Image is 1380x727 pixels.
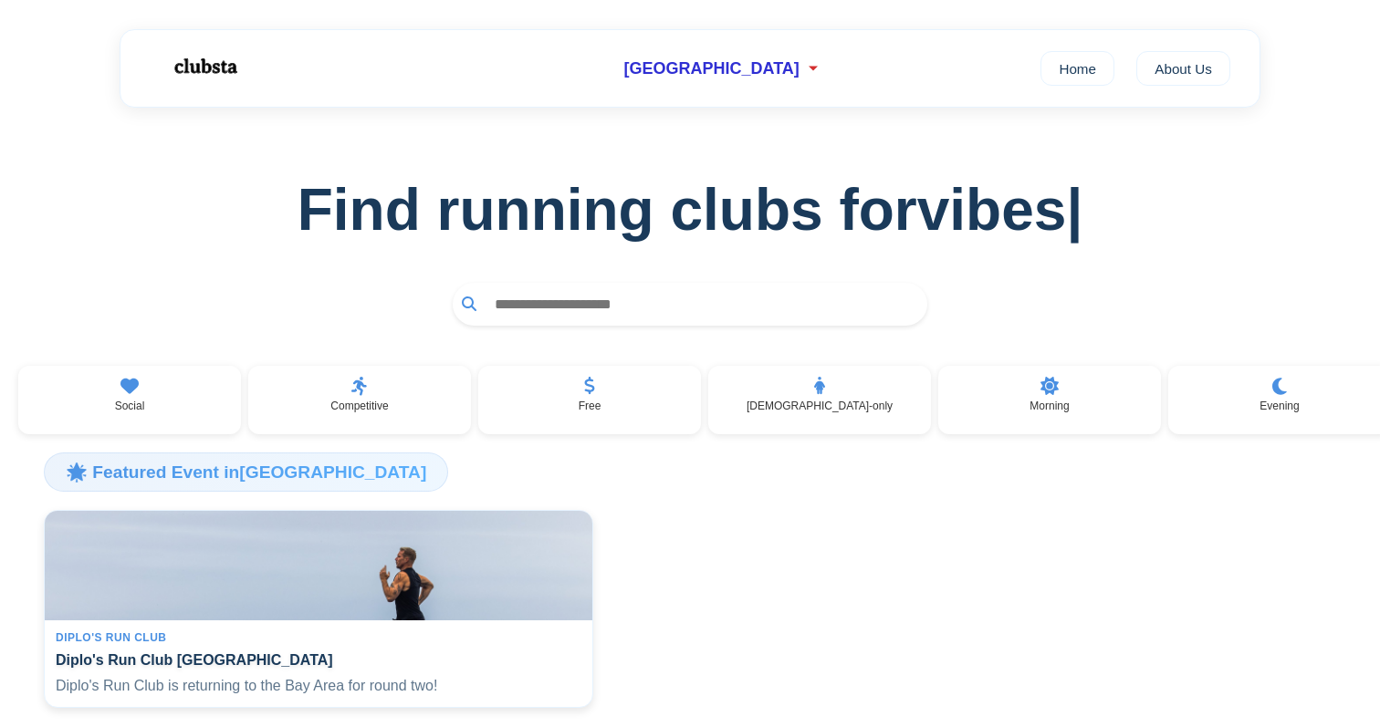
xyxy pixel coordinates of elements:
span: | [1066,177,1082,243]
p: Evening [1260,400,1299,412]
h1: Find running clubs for [29,176,1351,244]
h3: 🌟 Featured Event in [GEOGRAPHIC_DATA] [44,452,448,491]
img: Diplo's Run Club San Francisco [45,511,592,620]
p: Free [579,400,601,412]
img: Logo [150,44,259,89]
h4: Diplo's Run Club [GEOGRAPHIC_DATA] [56,651,581,669]
p: Social [115,400,145,412]
p: Morning [1030,400,1069,412]
p: Competitive [330,400,388,412]
span: [GEOGRAPHIC_DATA] [623,59,799,78]
p: Diplo's Run Club is returning to the Bay Area for round two! [56,676,581,696]
a: About Us [1136,51,1230,86]
div: Diplo's Run Club [56,631,581,644]
p: [DEMOGRAPHIC_DATA]-only [747,400,893,412]
a: Home [1040,51,1114,86]
span: vibes [917,176,1083,244]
